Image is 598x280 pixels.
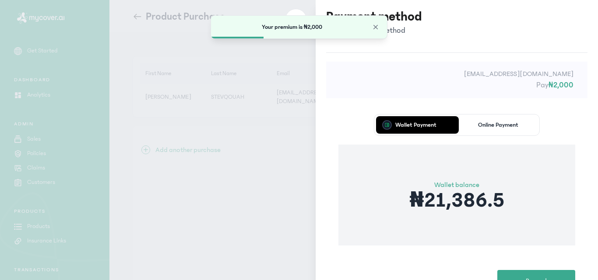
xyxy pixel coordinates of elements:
[340,69,573,79] p: [EMAIL_ADDRESS][DOMAIN_NAME]
[549,81,573,90] span: ₦2,000
[262,24,323,31] span: Your premium is ₦2,000
[376,116,455,134] button: Wallet Payment
[371,23,380,31] button: Close
[395,122,436,128] p: Wallet Payment
[478,122,518,128] p: Online Payment
[409,180,504,190] p: Wallet balance
[340,79,573,91] p: Pay
[409,190,504,211] p: ₦21,386.5
[459,116,538,134] button: Online Payment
